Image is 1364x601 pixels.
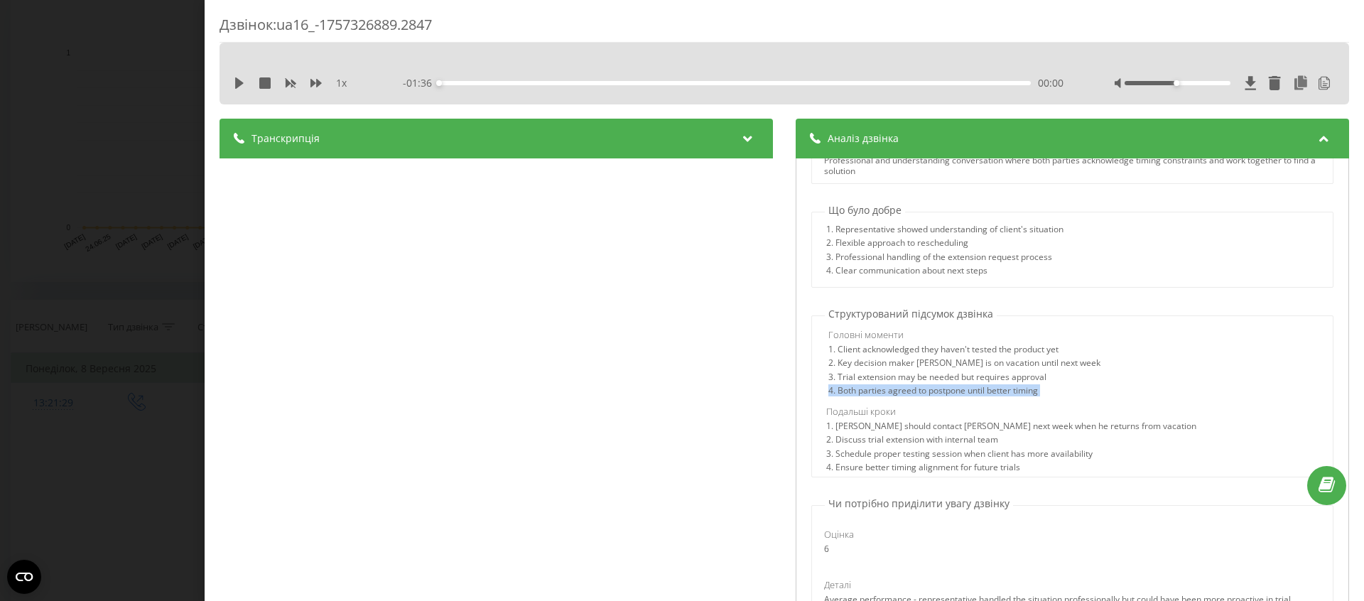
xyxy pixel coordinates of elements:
div: 2. Discuss trial extension with internal team [826,435,1318,448]
div: Accessibility label [1174,80,1179,86]
div: Professional and understanding conversation where both parties acknowledge timing constraints and... [824,156,1320,176]
div: 1. Client acknowledged they haven't tested the product yet [828,345,1320,358]
span: Аналіз дзвінка [828,131,899,146]
span: - 01:36 [403,76,439,90]
span: Транскрипція [251,131,320,146]
div: 3. Schedule proper testing session when client has more availability [826,449,1318,462]
div: 6 [824,544,976,554]
p: Чи потрібно приділити увагу дзвінку [825,497,1013,511]
div: 2. Key decision maker [PERSON_NAME] is on vacation until next week [828,358,1320,372]
div: 4. Clear communication about next steps [826,266,1063,279]
p: Що було добре [825,203,905,217]
span: Подальші кроки [826,406,896,418]
div: 1. Representative showed understanding of client's situation [826,224,1063,238]
div: Accessibility label [436,80,442,86]
span: Оцінка [824,528,854,541]
span: 00:00 [1038,76,1063,90]
div: 1. [PERSON_NAME] should contact [PERSON_NAME] next week when he returns from vacation [826,421,1318,435]
span: Деталі [824,578,851,591]
div: 2. Flexible approach to rescheduling [826,238,1063,251]
div: 4. Ensure better timing alignment for future trials [826,462,1318,476]
div: 4. Both parties agreed to postpone until better timing [828,386,1320,399]
div: 3. Professional handling of the extension request process [826,252,1063,266]
button: Open CMP widget [7,560,41,594]
p: Структурований підсумок дзвінка [825,307,997,321]
span: Головні моменти [828,328,904,341]
span: 1 x [336,76,347,90]
div: 3. Trial extension may be needed but requires approval [828,372,1320,386]
div: Дзвінок : ua16_-1757326889.2847 [220,15,1349,43]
